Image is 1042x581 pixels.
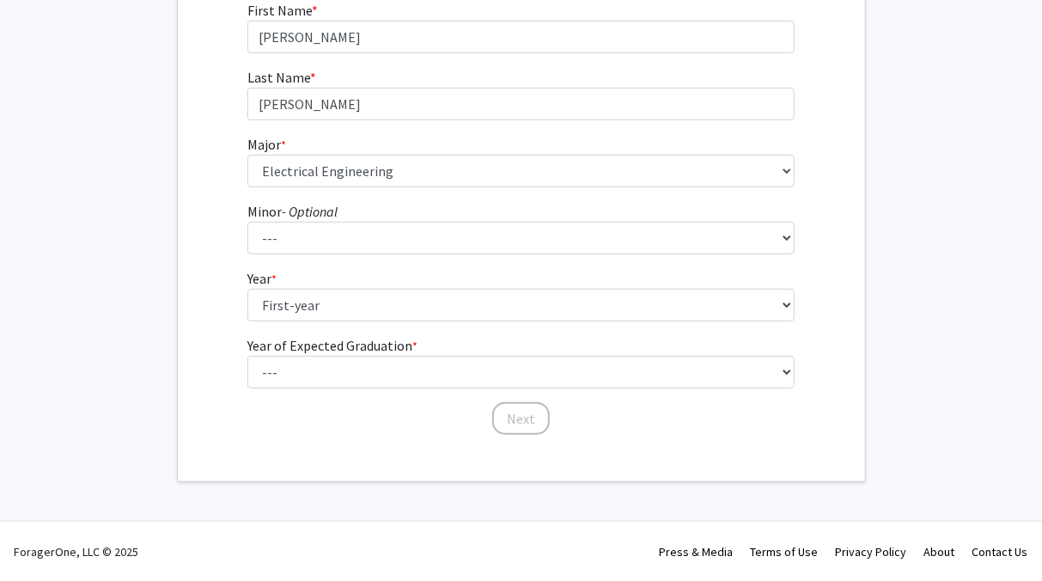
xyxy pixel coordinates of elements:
a: About [924,544,955,560]
label: Year of Expected Graduation [247,335,417,356]
a: Press & Media [660,544,734,560]
a: Contact Us [972,544,1028,560]
label: Minor [247,201,338,222]
a: Privacy Policy [836,544,907,560]
i: - Optional [282,203,338,220]
span: First Name [247,2,312,19]
span: Last Name [247,69,310,86]
label: Major [247,134,286,155]
label: Year [247,268,277,289]
iframe: Chat [13,504,73,568]
a: Terms of Use [751,544,819,560]
button: Next [492,402,550,435]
